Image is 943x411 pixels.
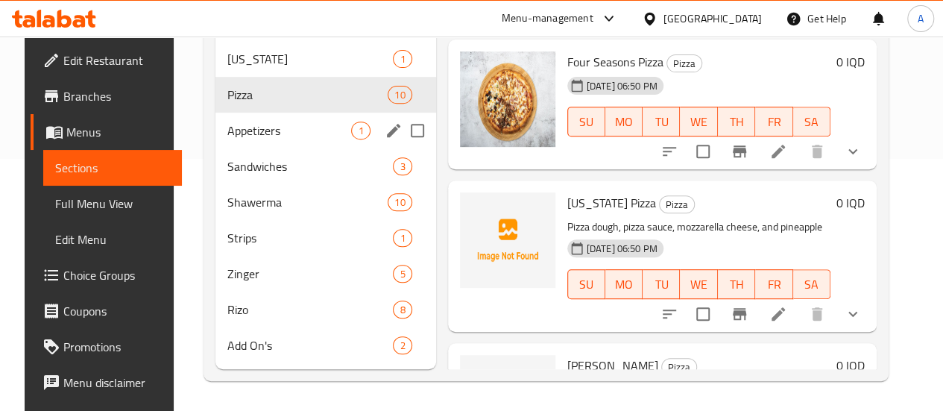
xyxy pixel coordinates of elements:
button: FR [755,107,792,137]
button: delete [799,296,835,332]
button: show more [835,296,871,332]
span: Pizza [662,359,696,376]
span: Choice Groups [63,266,170,284]
span: Rizo [227,301,393,319]
span: MO [611,274,637,295]
span: 2 [394,339,411,353]
span: Strips [227,229,393,247]
span: Select to update [687,298,719,330]
div: Pizza [659,195,695,213]
div: Appetizers1edit [215,113,436,148]
div: Shawerma10 [215,184,436,220]
button: SA [793,107,830,137]
span: SA [799,274,824,295]
span: MO [611,111,637,133]
a: Menu disclaimer [31,365,182,401]
span: Four Seasons Pizza [567,51,663,73]
span: 10 [388,195,411,210]
img: Hawaii Pizza [460,192,555,288]
span: TH [724,274,749,295]
h6: 0 IQD [836,355,865,376]
div: Kentucky [227,50,393,68]
span: [DATE] 06:50 PM [581,242,663,256]
button: TH [718,269,755,299]
img: Four Seasons Pizza [460,51,555,147]
div: Add On's [227,336,393,354]
div: Pizza10 [215,77,436,113]
span: SU [574,274,599,295]
div: items [393,336,411,354]
span: Menu disclaimer [63,374,170,392]
span: Sections [55,159,170,177]
div: items [351,122,370,139]
button: MO [605,269,643,299]
span: FR [761,274,786,295]
span: Edit Restaurant [63,51,170,69]
a: Menus [31,114,182,150]
span: Sandwiches [227,157,393,175]
div: Zinger [227,265,393,283]
span: 8 [394,303,411,317]
span: 10 [388,88,411,102]
span: Appetizers [227,122,351,139]
span: [US_STATE] [227,50,393,68]
span: A [918,10,924,27]
a: Edit Menu [43,222,182,257]
button: FR [755,269,792,299]
div: [GEOGRAPHIC_DATA] [663,10,762,27]
span: Select to update [687,136,719,167]
button: TU [643,107,680,137]
h6: 0 IQD [836,51,865,72]
a: Choice Groups [31,257,182,293]
span: Pizza [667,55,701,72]
span: Promotions [63,338,170,356]
span: TU [649,111,674,133]
a: Full Menu View [43,186,182,222]
button: SU [567,269,605,299]
div: items [393,50,411,68]
div: Pizza [661,358,697,376]
div: Zinger5 [215,256,436,292]
span: Coupons [63,302,170,320]
button: WE [680,107,717,137]
div: Sandwiches3 [215,148,436,184]
button: show more [835,134,871,169]
span: 5 [394,267,411,281]
span: FR [761,111,786,133]
span: [PERSON_NAME] [567,354,658,377]
span: WE [686,111,711,133]
button: SA [793,269,830,299]
svg: Show Choices [844,305,862,323]
button: sort-choices [652,296,687,332]
span: SA [799,111,824,133]
span: [DATE] 06:50 PM [581,79,663,93]
a: Coupons [31,293,182,329]
div: items [393,229,411,247]
span: Shawerma [227,193,388,211]
span: SU [574,111,599,133]
div: Menu-management [502,10,593,28]
div: [US_STATE]1 [215,41,436,77]
span: Full Menu View [55,195,170,213]
div: Add On's2 [215,327,436,363]
span: Edit Menu [55,230,170,248]
span: 1 [394,52,411,66]
span: 1 [352,124,369,138]
button: edit [382,119,405,142]
span: Menus [66,123,170,141]
span: TU [649,274,674,295]
div: Strips1 [215,220,436,256]
button: SU [567,107,605,137]
h6: 0 IQD [836,192,865,213]
span: Pizza [227,86,388,104]
a: Edit menu item [769,305,787,323]
div: Pizza [666,54,702,72]
span: 3 [394,160,411,174]
span: 1 [394,231,411,245]
span: [US_STATE] Pizza [567,192,656,214]
div: items [393,265,411,283]
span: Pizza [660,196,694,213]
button: Branch-specific-item [722,134,757,169]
